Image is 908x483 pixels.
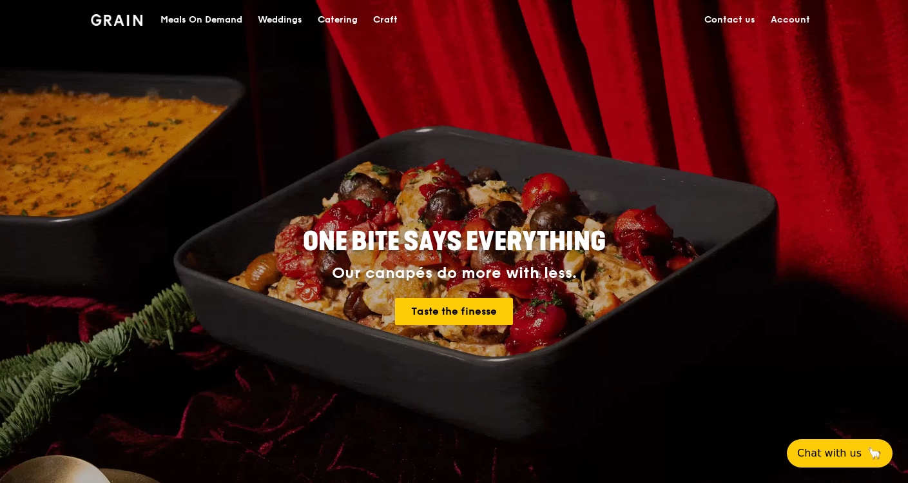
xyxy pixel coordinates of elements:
a: Taste the finesse [395,298,513,325]
a: Weddings [250,1,310,39]
a: Account [763,1,818,39]
button: Chat with us🦙 [787,439,893,468]
div: Meals On Demand [160,1,242,39]
div: Craft [373,1,398,39]
div: Catering [318,1,358,39]
div: Weddings [258,1,302,39]
img: Grain [91,14,143,26]
span: 🦙 [867,446,882,461]
a: Craft [365,1,405,39]
div: Our canapés do more with less. [222,264,686,282]
a: Contact us [697,1,763,39]
span: ONE BITE SAYS EVERYTHING [303,226,606,257]
span: Chat with us [797,446,862,461]
a: Catering [310,1,365,39]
